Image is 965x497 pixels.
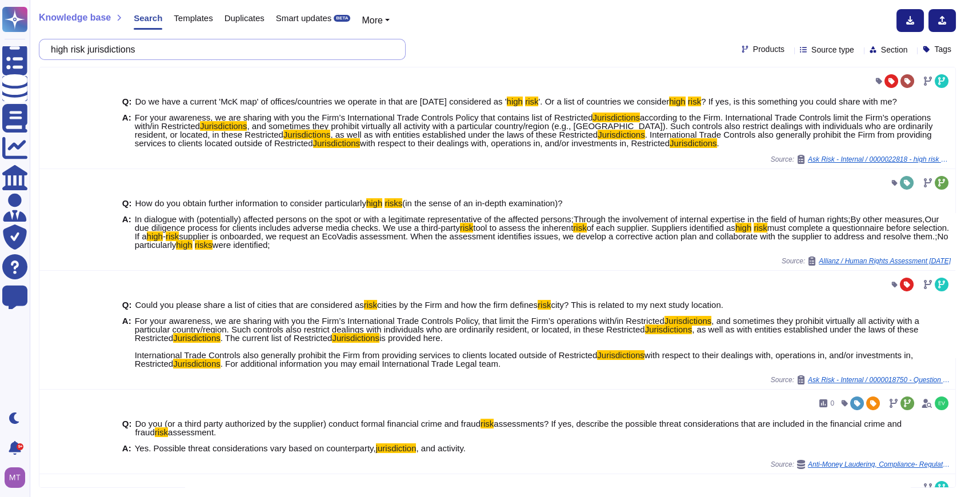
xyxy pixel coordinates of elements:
[377,300,538,310] span: cities by the Firm and how the firm defines
[402,198,562,208] span: (in the sense of an in-depth examination)?
[771,375,951,384] span: Source:
[754,223,767,233] mark: risk
[753,45,784,53] span: Products
[155,427,168,437] mark: risk
[135,324,919,343] span: , as well as with entities established under the laws of these Restricted
[200,121,247,131] mark: Jurisdictions
[213,240,270,250] span: were identified;
[808,376,951,383] span: Ask Risk - Internal / 0000018750 - Question regarding risk city
[122,215,131,249] b: A:
[364,300,377,310] mark: risk
[168,427,216,437] span: assessment.
[808,461,951,468] span: Anti-Money Laudering, Compliance- Regulatory Requirements
[597,350,644,360] mark: Jurisdictions
[587,223,735,233] span: of each supplier. Suppliers identified as
[360,138,670,148] span: with respect to their dealings with, operations in, and/or investments in, Restricted
[135,300,364,310] span: Could you please share a list of cities that are considered as
[669,97,685,106] mark: high
[134,14,162,22] span: Search
[5,467,25,488] img: user
[122,316,131,368] b: A:
[934,45,951,53] span: Tags
[45,39,394,59] input: Search a question or template...
[135,419,481,428] span: Do you (or a third party authorized by the supplier) conduct formal financial crime and fraud
[122,300,132,309] b: Q:
[122,419,132,436] b: Q:
[135,350,913,368] span: with respect to their dealings with, operations in, and/or investments in, Restricted
[808,156,951,163] span: Ask Risk - Internal / 0000022818 - high risk countries
[173,333,221,343] mark: Jurisdictions
[330,130,598,139] span: , as well as with entities established under the laws of these Restricted
[935,396,948,410] img: user
[135,198,366,208] span: How do you obtain further information to consider particularly
[135,231,948,250] span: supplier is onboarded, we request an EcoVadis assessment. When the assessment identifies issues, ...
[122,97,132,106] b: Q:
[195,240,213,250] mark: risks
[163,231,166,241] span: -
[819,258,951,264] span: Allianz / Human Rights Assessment [DATE]
[166,231,179,241] mark: risk
[538,300,551,310] mark: risk
[362,14,390,27] button: More
[221,359,500,368] span: . For additional information you may email International Trade Legal team.
[135,316,664,326] span: For your awareness, we are sharing with you the Firm’s International Trade Controls Policy, that ...
[39,13,111,22] span: Knowledge base
[135,113,931,131] span: according to the Firm. International Trade Controls limit the Firm’s operations with/in Restricted
[283,130,331,139] mark: Jurisdictions
[122,199,132,207] b: Q:
[122,444,131,452] b: A:
[735,223,751,233] mark: high
[592,113,640,122] mark: Jurisdictions
[147,231,163,241] mark: high
[782,256,951,266] span: Source:
[376,443,417,453] mark: jurisdiction
[688,97,701,106] mark: risk
[332,333,379,343] mark: Jurisdictions
[573,223,586,233] mark: risk
[811,46,854,54] span: Source type
[460,223,473,233] mark: risk
[135,316,919,334] span: , and sometimes they prohibit virtually all activity with a particular country/region. Such contr...
[135,97,507,106] span: Do we have a current 'McK map' of offices/countries we operate in that are [DATE] considered as '
[2,465,33,490] button: user
[135,130,932,148] span: . International Trade Controls also generally prohibit the Firm from providing services to client...
[670,138,717,148] mark: Jurisdictions
[416,443,465,453] span: , and activity.
[481,419,494,428] mark: risk
[221,333,333,343] span: . The current list of Restricted
[645,324,692,334] mark: Jurisdictions
[881,46,908,54] span: Section
[135,121,933,139] span: , and sometimes they prohibit virtually all activity with a particular country/region (e.g., [GEO...
[717,138,719,148] span: .
[135,113,593,122] span: For your awareness, we are sharing with you the Firm’s International Trade Controls Policy that c...
[664,316,712,326] mark: Jurisdictions
[701,97,897,106] span: ? If yes, is this something you could share with me?
[173,359,221,368] mark: Jurisdictions
[507,97,523,106] mark: high
[176,240,192,250] mark: high
[276,14,332,22] span: Smart updates
[366,198,382,208] mark: high
[135,214,939,233] span: In dialogue with (potentially) affected persons on the spot or with a legitimate representative o...
[135,443,376,453] span: Yes. Possible threat considerations vary based on counterparty,
[362,15,382,25] span: More
[135,223,950,241] span: must complete a questionnaire before selection. If a
[538,97,669,106] span: '. Or a list of countries we consider
[334,15,350,22] div: BETA
[771,460,951,469] span: Source:
[225,14,265,22] span: Duplicates
[135,419,902,437] span: assessments? If yes, describe the possible threat considerations that are included in the financi...
[830,400,834,407] span: 0
[385,198,402,208] mark: risks
[122,113,131,147] b: A:
[551,300,723,310] span: city? This is related to my next study location.
[313,138,361,148] mark: Jurisdictions
[174,14,213,22] span: Templates
[771,155,951,164] span: Source:
[525,97,538,106] mark: risk
[17,443,23,450] div: 9+
[473,223,573,233] span: tool to assess the inherent
[598,130,645,139] mark: Jurisdictions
